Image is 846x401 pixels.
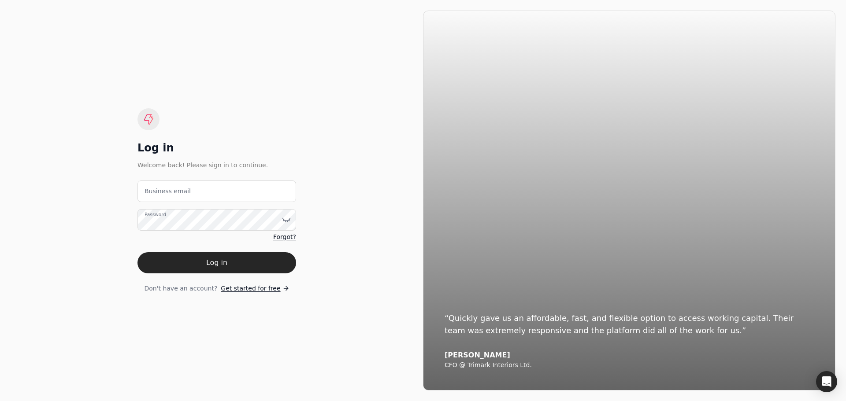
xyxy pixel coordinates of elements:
span: Get started for free [221,284,280,293]
a: Forgot? [273,232,296,242]
span: Don't have an account? [144,284,217,293]
div: Open Intercom Messenger [816,371,837,392]
label: Business email [145,187,191,196]
label: Password [145,211,166,218]
div: CFO @ Trimark Interiors Ltd. [445,361,814,369]
div: “Quickly gave us an affordable, fast, and flexible option to access working capital. Their team w... [445,312,814,337]
button: Log in [137,252,296,273]
div: [PERSON_NAME] [445,351,814,360]
div: Log in [137,141,296,155]
a: Get started for free [221,284,289,293]
div: Welcome back! Please sign in to continue. [137,160,296,170]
